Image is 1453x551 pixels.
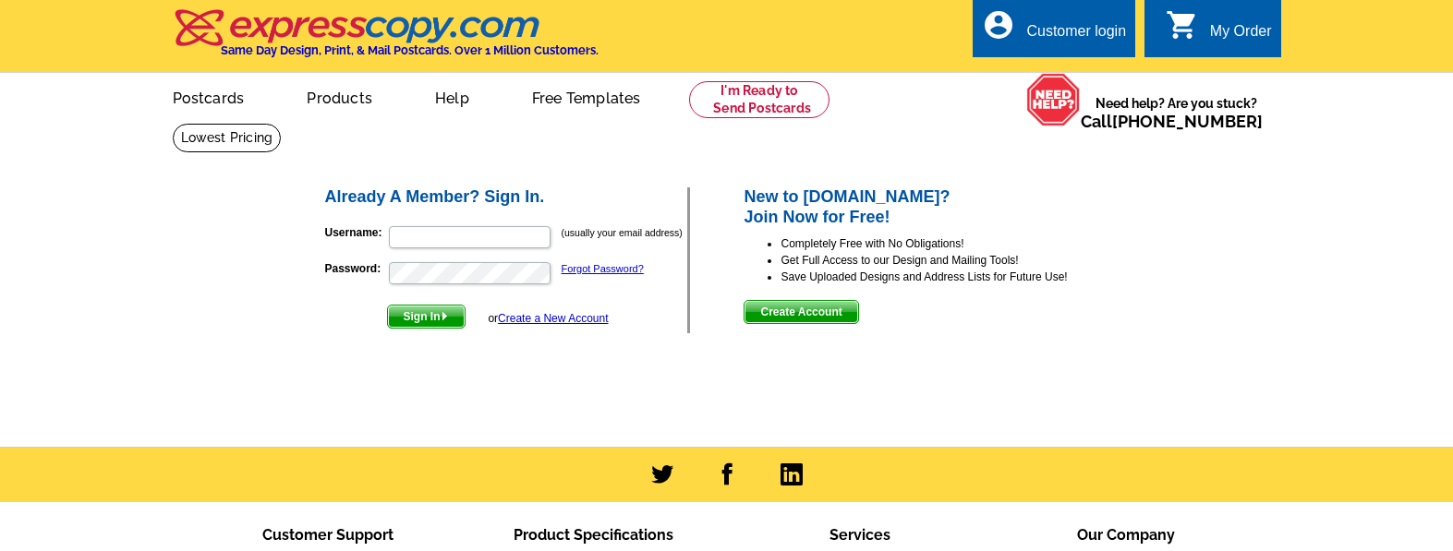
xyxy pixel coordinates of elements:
[441,312,449,320] img: button-next-arrow-white.png
[488,310,608,327] div: or
[781,269,1131,285] li: Save Uploaded Designs and Address Lists for Future Use!
[1112,112,1263,131] a: [PHONE_NUMBER]
[325,224,387,241] label: Username:
[1026,73,1081,126] img: help
[262,526,394,544] span: Customer Support
[1081,94,1272,131] span: Need help? Are you stuck?
[1166,20,1272,43] a: shopping_cart My Order
[173,22,599,57] a: Same Day Design, Print, & Mail Postcards. Over 1 Million Customers.
[406,75,499,118] a: Help
[143,75,274,118] a: Postcards
[1210,23,1272,49] div: My Order
[781,235,1131,252] li: Completely Free with No Obligations!
[1077,526,1175,544] span: Our Company
[325,187,688,208] h2: Already A Member? Sign In.
[388,305,465,328] span: Sign In
[982,8,1015,42] i: account_circle
[498,312,608,325] a: Create a New Account
[829,526,890,544] span: Services
[562,263,644,274] a: Forgot Password?
[221,43,599,57] h4: Same Day Design, Print, & Mail Postcards. Over 1 Million Customers.
[325,260,387,277] label: Password:
[502,75,671,118] a: Free Templates
[1166,8,1199,42] i: shopping_cart
[745,301,857,323] span: Create Account
[744,187,1131,227] h2: New to [DOMAIN_NAME]? Join Now for Free!
[744,300,858,324] button: Create Account
[982,20,1126,43] a: account_circle Customer login
[1026,23,1126,49] div: Customer login
[562,227,683,238] small: (usually your email address)
[387,305,466,329] button: Sign In
[277,75,402,118] a: Products
[781,252,1131,269] li: Get Full Access to our Design and Mailing Tools!
[514,526,673,544] span: Product Specifications
[1081,112,1263,131] span: Call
